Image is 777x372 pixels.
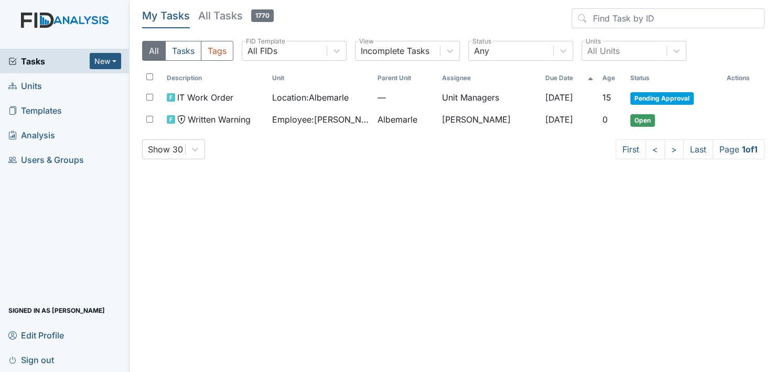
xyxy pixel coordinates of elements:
[598,69,626,87] th: Toggle SortBy
[251,9,274,22] span: 1770
[616,139,764,159] nav: task-pagination
[722,69,764,87] th: Actions
[742,144,758,155] strong: 1 of 1
[587,45,620,57] div: All Units
[198,8,274,23] h5: All Tasks
[163,69,268,87] th: Toggle SortBy
[438,109,541,131] td: [PERSON_NAME]
[438,69,541,87] th: Assignee
[165,41,201,61] button: Tasks
[8,327,64,343] span: Edit Profile
[602,114,607,125] span: 0
[683,139,713,159] a: Last
[571,8,764,28] input: Find Task by ID
[8,352,54,368] span: Sign out
[177,91,233,104] span: IT Work Order
[142,41,233,61] div: Type filter
[664,139,684,159] a: >
[545,92,573,103] span: [DATE]
[247,45,277,57] div: All FIDs
[142,8,190,23] h5: My Tasks
[438,87,541,109] td: Unit Managers
[626,69,722,87] th: Toggle SortBy
[272,113,369,126] span: Employee : [PERSON_NAME]
[602,92,611,103] span: 15
[8,127,55,143] span: Analysis
[373,69,438,87] th: Toggle SortBy
[148,143,183,156] div: Show 30
[8,78,42,94] span: Units
[8,302,105,319] span: Signed in as [PERSON_NAME]
[377,113,417,126] span: Albemarle
[630,92,694,105] span: Pending Approval
[268,69,373,87] th: Toggle SortBy
[8,55,90,68] a: Tasks
[146,73,153,80] input: Toggle All Rows Selected
[8,102,62,118] span: Templates
[541,69,598,87] th: Toggle SortBy
[142,41,166,61] button: All
[630,114,655,127] span: Open
[545,114,573,125] span: [DATE]
[272,91,349,104] span: Location : Albemarle
[90,53,121,69] button: New
[377,91,434,104] span: —
[645,139,665,159] a: <
[8,151,84,168] span: Users & Groups
[188,113,251,126] span: Written Warning
[713,139,764,159] span: Page
[474,45,489,57] div: Any
[361,45,429,57] div: Incomplete Tasks
[201,41,233,61] button: Tags
[616,139,646,159] a: First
